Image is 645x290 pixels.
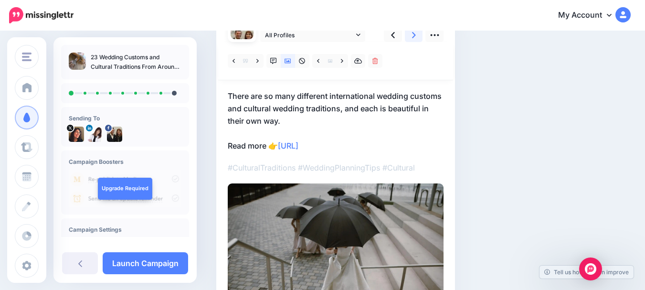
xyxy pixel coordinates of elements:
[260,28,365,42] a: All Profiles
[98,178,152,200] a: Upgrade Required
[107,127,122,142] img: 12936747_1161812117171759_1944406923517990801_n-bsa9643.jpg
[69,53,86,70] img: 274bdd8a579855b5f9e0cc66fea4f642_thumb.jpg
[69,127,84,142] img: 8fVX9xhV-1030.jpg
[265,30,354,40] span: All Profiles
[69,226,181,233] h4: Campaign Settings
[69,170,181,207] img: campaign_review_boosters.png
[91,53,181,72] p: 23 Wedding Customs and Cultural Traditions From Around The World
[228,90,444,152] p: There are so many different international wedding customs and cultural wedding traditions, and ea...
[22,53,32,61] img: menu.png
[539,266,634,279] a: Tell us how we can improve
[278,141,298,150] a: [URL]
[228,161,444,174] p: #CulturalTraditions #WeddingPlanningTips #Cultural
[9,7,74,23] img: Missinglettr
[69,115,181,122] h4: Sending To
[579,258,602,280] div: Open Intercom Messenger
[549,4,631,27] a: My Account
[69,158,181,165] h4: Campaign Boosters
[88,127,103,142] img: 1516360853059-36439.png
